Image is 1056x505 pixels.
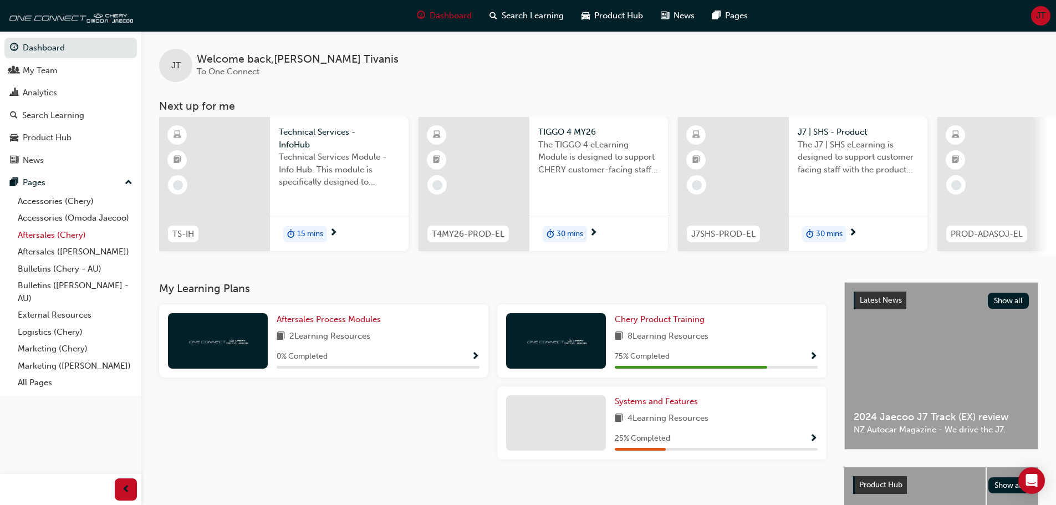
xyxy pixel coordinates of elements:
[432,180,442,190] span: learningRecordVerb_NONE-icon
[951,180,961,190] span: learningRecordVerb_NONE-icon
[594,9,643,22] span: Product Hub
[23,86,57,99] div: Analytics
[692,153,700,167] span: booktick-icon
[1031,6,1050,25] button: JT
[952,153,960,167] span: booktick-icon
[297,228,323,241] span: 15 mins
[13,374,137,391] a: All Pages
[1018,467,1045,494] div: Open Intercom Messenger
[197,53,399,66] span: Welcome back , [PERSON_NAME] Tivanis
[408,4,481,27] a: guage-iconDashboard
[22,109,84,122] div: Search Learning
[13,358,137,375] a: Marketing ([PERSON_NAME])
[674,9,695,22] span: News
[23,64,58,77] div: My Team
[432,228,504,241] span: T4MY26-PROD-EL
[4,127,137,148] a: Product Hub
[4,35,137,172] button: DashboardMy TeamAnalyticsSearch LearningProduct HubNews
[798,126,919,139] span: J7 | SHS - Product
[703,4,757,27] a: pages-iconPages
[4,172,137,193] button: Pages
[615,314,705,324] span: Chery Product Training
[806,227,814,242] span: duration-icon
[854,292,1029,309] a: Latest NewsShow all
[816,228,843,241] span: 30 mins
[849,228,857,238] span: next-icon
[159,282,827,295] h3: My Learning Plans
[187,335,248,346] img: oneconnect
[174,128,181,142] span: learningResourceType_ELEARNING-icon
[279,151,400,188] span: Technical Services Module - Info Hub. This module is specifically designed to address the require...
[13,243,137,261] a: Aftersales ([PERSON_NAME])
[4,60,137,81] a: My Team
[798,139,919,176] span: The J7 | SHS eLearning is designed to support customer facing staff with the product and sales in...
[277,350,328,363] span: 0 % Completed
[159,117,409,251] a: TS-IHTechnical Services - InfoHubTechnical Services Module - Info Hub. This module is specificall...
[173,180,183,190] span: learningRecordVerb_NONE-icon
[4,83,137,103] a: Analytics
[471,352,479,362] span: Show Progress
[615,396,698,406] span: Systems and Features
[615,350,670,363] span: 75 % Completed
[712,9,721,23] span: pages-icon
[430,9,472,22] span: Dashboard
[141,100,1056,113] h3: Next up for me
[615,432,670,445] span: 25 % Completed
[502,9,564,22] span: Search Learning
[628,330,708,344] span: 8 Learning Resources
[692,128,700,142] span: learningResourceType_ELEARNING-icon
[23,176,45,189] div: Pages
[172,228,194,241] span: TS-IH
[557,228,583,241] span: 30 mins
[952,128,960,142] span: learningResourceType_ELEARNING-icon
[678,117,927,251] a: J7SHS-PROD-ELJ7 | SHS - ProductThe J7 | SHS eLearning is designed to support customer facing staf...
[13,277,137,307] a: Bulletins ([PERSON_NAME] - AU)
[10,156,18,166] span: news-icon
[854,411,1029,424] span: 2024 Jaecoo J7 Track (EX) review
[171,59,181,72] span: JT
[13,324,137,341] a: Logistics (Chery)
[547,227,554,242] span: duration-icon
[23,154,44,167] div: News
[13,307,137,324] a: External Resources
[615,412,623,426] span: book-icon
[125,176,132,190] span: up-icon
[615,313,709,326] a: Chery Product Training
[615,395,702,408] a: Systems and Features
[628,412,708,426] span: 4 Learning Resources
[481,4,573,27] a: search-iconSearch Learning
[526,335,586,346] img: oneconnect
[6,4,133,27] img: oneconnect
[854,424,1029,436] span: NZ Autocar Magazine - We drive the J7.
[13,340,137,358] a: Marketing (Chery)
[471,350,479,364] button: Show Progress
[692,180,702,190] span: learningRecordVerb_NONE-icon
[538,126,659,139] span: TIGGO 4 MY26
[853,476,1029,494] a: Product HubShow all
[13,227,137,244] a: Aftersales (Chery)
[433,153,441,167] span: booktick-icon
[860,295,902,305] span: Latest News
[809,432,818,446] button: Show Progress
[329,228,338,238] span: next-icon
[809,350,818,364] button: Show Progress
[122,483,130,497] span: prev-icon
[573,4,652,27] a: car-iconProduct Hub
[4,38,137,58] a: Dashboard
[10,111,18,121] span: search-icon
[279,126,400,151] span: Technical Services - InfoHub
[844,282,1038,450] a: Latest NewsShow all2024 Jaecoo J7 Track (EX) reviewNZ Autocar Magazine - We drive the J7.
[725,9,748,22] span: Pages
[809,434,818,444] span: Show Progress
[13,210,137,227] a: Accessories (Omoda Jaecoo)
[289,330,370,344] span: 2 Learning Resources
[287,227,295,242] span: duration-icon
[809,352,818,362] span: Show Progress
[538,139,659,176] span: The TIGGO 4 eLearning Module is designed to support CHERY customer-facing staff with the product ...
[951,228,1023,241] span: PROD-ADASOJ-EL
[277,330,285,344] span: book-icon
[10,66,18,76] span: people-icon
[13,193,137,210] a: Accessories (Chery)
[1036,9,1045,22] span: JT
